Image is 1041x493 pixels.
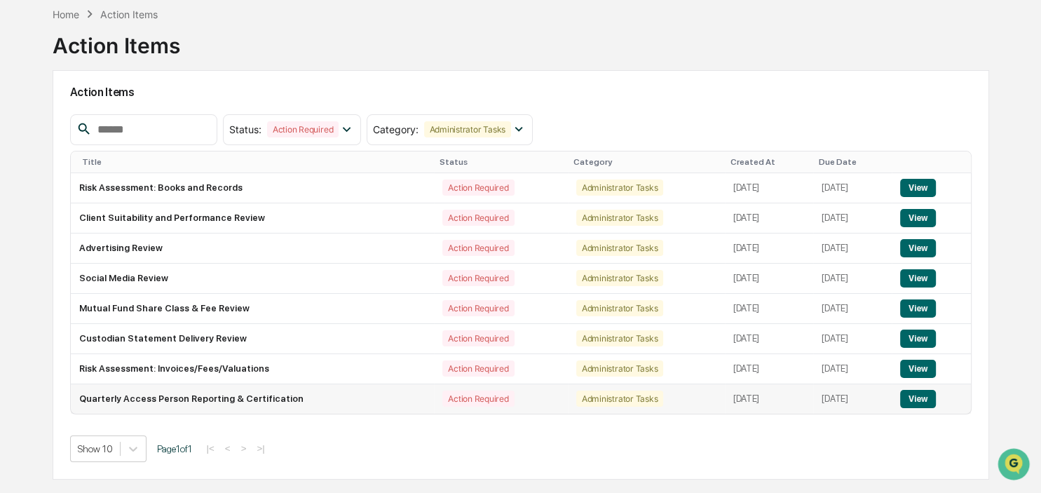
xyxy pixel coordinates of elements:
[229,123,261,135] span: Status :
[900,182,936,193] a: View
[576,360,663,377] div: Administrator Tasks
[725,294,814,324] td: [DATE]
[71,294,435,324] td: Mutual Fund Share Class & Fee Review
[442,180,514,196] div: Action Required
[813,354,892,384] td: [DATE]
[442,210,514,226] div: Action Required
[71,264,435,294] td: Social Media Review
[424,121,511,137] div: Administrator Tasks
[14,29,255,52] p: How can we help?
[71,234,435,264] td: Advertising Review
[442,360,514,377] div: Action Required
[900,363,936,374] a: View
[900,390,936,408] button: View
[725,234,814,264] td: [DATE]
[576,391,663,407] div: Administrator Tasks
[442,391,514,407] div: Action Required
[900,269,936,288] button: View
[373,123,419,135] span: Category :
[99,237,170,248] a: Powered byPylon
[252,443,268,454] button: >|
[813,384,892,414] td: [DATE]
[14,107,39,133] img: 1746055101610-c473b297-6a78-478c-a979-82029cc54cd1
[53,8,79,20] div: Home
[53,22,180,58] div: Action Items
[71,354,435,384] td: Risk Assessment: Invoices/Fees/Valuations
[442,300,514,316] div: Action Required
[203,443,219,454] button: |<
[725,354,814,384] td: [DATE]
[813,264,892,294] td: [DATE]
[900,360,936,378] button: View
[14,178,25,189] div: 🖐️
[71,203,435,234] td: Client Suitability and Performance Review
[576,330,663,346] div: Administrator Tasks
[237,443,251,454] button: >
[900,273,936,283] a: View
[36,64,231,79] input: Clear
[14,205,25,216] div: 🔎
[442,240,514,256] div: Action Required
[116,177,174,191] span: Attestations
[8,171,96,196] a: 🖐️Preclearance
[28,203,88,217] span: Data Lookup
[576,300,663,316] div: Administrator Tasks
[900,333,936,344] a: View
[48,107,230,121] div: Start new chat
[576,270,663,286] div: Administrator Tasks
[140,238,170,248] span: Pylon
[900,393,936,404] a: View
[900,299,936,318] button: View
[813,294,892,324] td: [DATE]
[442,330,514,346] div: Action Required
[238,112,255,128] button: Start new chat
[96,171,179,196] a: 🗄️Attestations
[900,212,936,223] a: View
[996,447,1034,485] iframe: Open customer support
[813,324,892,354] td: [DATE]
[100,8,158,20] div: Action Items
[900,243,936,253] a: View
[900,303,936,313] a: View
[71,384,435,414] td: Quarterly Access Person Reporting & Certification
[900,209,936,227] button: View
[157,443,192,454] span: Page 1 of 1
[221,443,235,454] button: <
[267,121,339,137] div: Action Required
[576,180,663,196] div: Administrator Tasks
[813,234,892,264] td: [DATE]
[730,157,808,167] div: Created At
[442,270,514,286] div: Action Required
[102,178,113,189] div: 🗄️
[82,157,429,167] div: Title
[819,157,886,167] div: Due Date
[725,203,814,234] td: [DATE]
[70,86,972,99] h2: Action Items
[71,173,435,203] td: Risk Assessment: Books and Records
[576,240,663,256] div: Administrator Tasks
[48,121,177,133] div: We're available if you need us!
[576,210,663,226] div: Administrator Tasks
[71,324,435,354] td: Custodian Statement Delivery Review
[725,324,814,354] td: [DATE]
[813,203,892,234] td: [DATE]
[900,179,936,197] button: View
[8,198,94,223] a: 🔎Data Lookup
[440,157,562,167] div: Status
[900,330,936,348] button: View
[28,177,90,191] span: Preclearance
[725,173,814,203] td: [DATE]
[900,239,936,257] button: View
[725,384,814,414] td: [DATE]
[813,173,892,203] td: [DATE]
[573,157,719,167] div: Category
[725,264,814,294] td: [DATE]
